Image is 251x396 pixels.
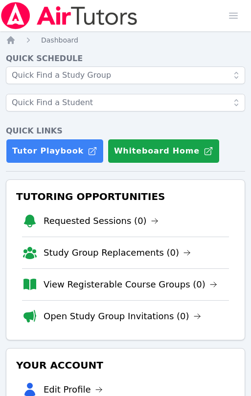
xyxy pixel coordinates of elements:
h3: Tutoring Opportunities [14,188,237,205]
a: Study Group Replacements (0) [44,246,191,260]
input: Quick Find a Study Group [6,66,245,84]
a: Requested Sessions (0) [44,214,159,228]
nav: Breadcrumb [6,35,245,45]
a: View Registerable Course Groups (0) [44,278,217,291]
h4: Quick Schedule [6,53,245,65]
span: Dashboard [41,36,78,44]
h3: Your Account [14,356,237,374]
button: Whiteboard Home [108,139,220,163]
a: Tutor Playbook [6,139,104,163]
input: Quick Find a Student [6,94,245,111]
a: Dashboard [41,35,78,45]
a: Open Study Group Invitations (0) [44,309,201,323]
h4: Quick Links [6,125,245,137]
